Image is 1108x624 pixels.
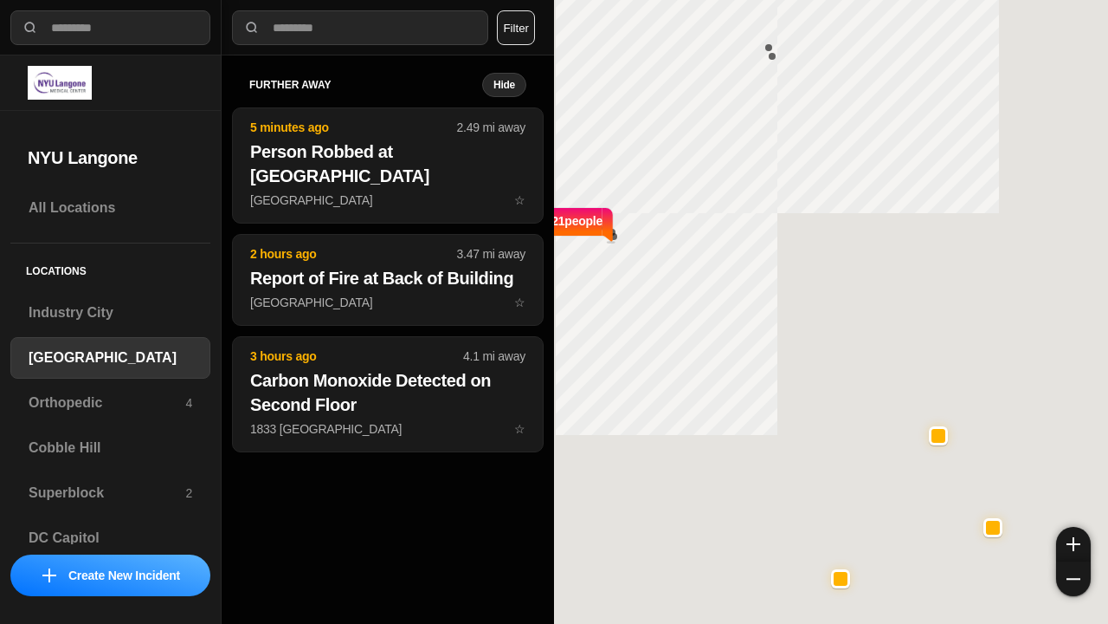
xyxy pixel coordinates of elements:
[249,78,482,92] h5: further away
[1066,537,1080,551] img: zoom-in
[29,302,192,323] h3: Industry City
[250,368,525,417] h2: Carbon Monoxide Detected on Second Floor
[514,296,525,309] span: star
[232,336,544,452] button: 3 hours ago4.1 mi awayCarbon Monoxide Detected on Second Floor1833 [GEOGRAPHIC_DATA]star
[10,555,210,596] button: iconCreate New Incident
[185,484,192,502] p: 2
[29,393,185,413] h3: Orthopedic
[29,348,192,368] h3: [GEOGRAPHIC_DATA]
[250,266,525,290] h2: Report of Fire at Back of Building
[28,66,92,100] img: logo
[10,382,210,424] a: Orthopedic4
[29,438,192,458] h3: Cobble Hill
[497,10,535,45] button: Filter
[250,119,457,136] p: 5 minutes ago
[1056,562,1091,596] button: zoom-out
[22,19,39,36] img: search
[10,187,210,229] a: All Locations
[10,427,210,469] a: Cobble Hill
[463,348,525,365] p: 4.1 mi away
[29,528,192,549] h3: DC Capitol
[250,245,457,263] p: 2 hours ago
[250,348,463,365] p: 3 hours ago
[1066,572,1080,586] img: zoom-out
[457,245,525,263] p: 3.47 mi away
[29,483,185,504] h3: Superblock
[514,422,525,436] span: star
[457,119,525,136] p: 2.49 mi away
[10,244,210,292] h5: Locations
[232,192,544,207] a: 5 minutes ago2.49 mi awayPerson Robbed at [GEOGRAPHIC_DATA][GEOGRAPHIC_DATA]star
[10,337,210,379] a: [GEOGRAPHIC_DATA]
[250,420,525,438] p: 1833 [GEOGRAPHIC_DATA]
[232,295,544,309] a: 2 hours ago3.47 mi awayReport of Fire at Back of Building[GEOGRAPHIC_DATA]star
[232,234,544,326] button: 2 hours ago3.47 mi awayReport of Fire at Back of Building[GEOGRAPHIC_DATA]star
[1056,527,1091,562] button: zoom-in
[250,140,525,188] h2: Person Robbed at [GEOGRAPHIC_DATA]
[545,212,602,250] p: 421 people
[28,146,193,170] h2: NYU Langone
[602,205,615,244] img: notch
[42,569,56,582] img: icon
[493,78,515,92] small: Hide
[185,394,192,412] p: 4
[232,107,544,224] button: 5 minutes ago2.49 mi awayPerson Robbed at [GEOGRAPHIC_DATA][GEOGRAPHIC_DATA]star
[10,472,210,514] a: Superblock2
[243,19,261,36] img: search
[514,193,525,207] span: star
[29,198,192,218] h3: All Locations
[250,294,525,311] p: [GEOGRAPHIC_DATA]
[250,192,525,209] p: [GEOGRAPHIC_DATA]
[482,73,526,97] button: Hide
[10,517,210,559] a: DC Capitol
[68,567,180,584] p: Create New Incident
[10,292,210,334] a: Industry City
[232,421,544,436] a: 3 hours ago4.1 mi awayCarbon Monoxide Detected on Second Floor1833 [GEOGRAPHIC_DATA]star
